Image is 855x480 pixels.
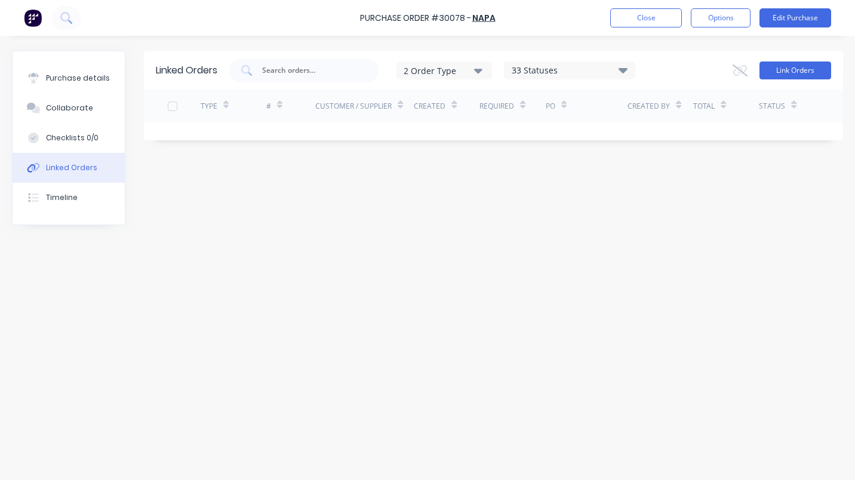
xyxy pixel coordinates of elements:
div: TYPE [201,101,217,112]
input: Search orders... [261,64,360,76]
a: NAPA [472,12,496,24]
div: Checklists 0/0 [46,133,99,143]
div: # [266,101,271,112]
div: Total [693,101,715,112]
div: PO [546,101,555,112]
div: 2 Order Type [404,64,484,76]
button: Close [610,8,682,27]
button: Options [691,8,751,27]
button: 2 Order Type [396,61,492,79]
div: 33 Statuses [505,64,635,77]
div: Created By [628,101,670,112]
button: Timeline [13,183,125,213]
div: Created [414,101,445,112]
button: Checklists 0/0 [13,123,125,153]
div: Linked Orders [156,63,217,78]
button: Purchase details [13,63,125,93]
div: Required [479,101,514,112]
div: Linked Orders [46,162,97,173]
button: Linked Orders [13,153,125,183]
div: Purchase Order #30078 - [360,12,471,24]
button: Edit Purchase [759,8,831,27]
button: Collaborate [13,93,125,123]
div: Purchase details [46,73,110,84]
button: Link Orders [759,61,831,79]
div: Status [759,101,785,112]
div: Timeline [46,192,78,203]
div: Customer / Supplier [315,101,392,112]
img: Factory [24,9,42,27]
div: Collaborate [46,103,93,113]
